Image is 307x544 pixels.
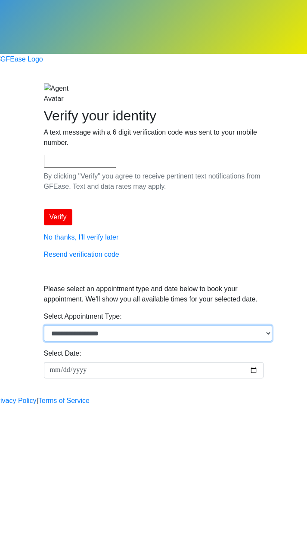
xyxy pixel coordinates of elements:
[44,251,119,258] a: Resend verification code
[44,171,264,192] p: By clicking "Verify" you agree to receive pertinent text notifications from GFEase. Text and data...
[44,311,122,322] label: Select Appointment Type:
[38,396,90,406] a: Terms of Service
[37,396,38,406] a: |
[44,348,81,359] label: Select Date:
[44,83,70,104] img: Agent Avatar
[44,127,264,148] p: A text message with a 6 digit verification code was sent to your mobile number.
[44,108,264,124] h2: Verify your identity
[44,234,119,241] a: No thanks, I'll verify later
[44,209,72,225] button: Verify
[44,284,264,304] p: Please select an appointment type and date below to book your appointment. We'll show you all ava...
